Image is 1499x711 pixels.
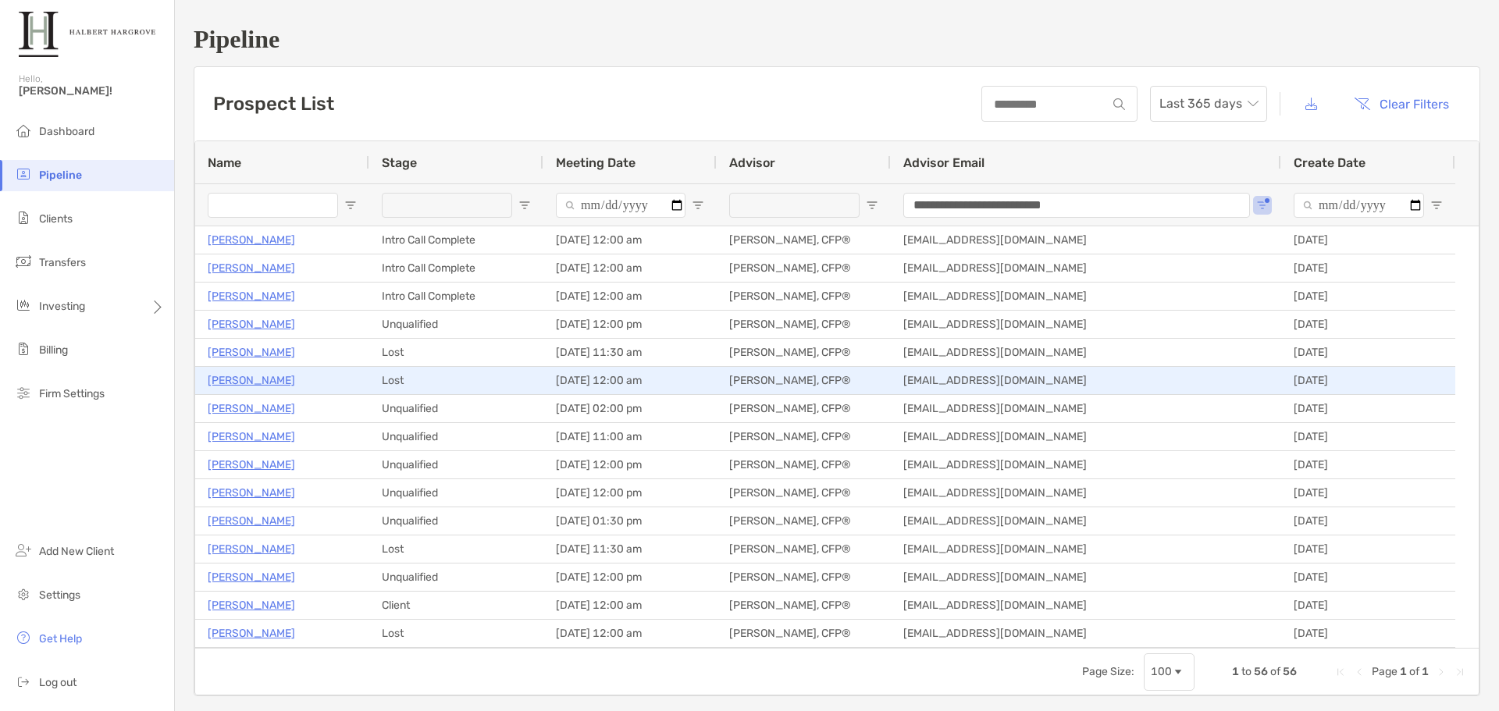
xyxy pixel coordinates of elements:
[14,383,33,402] img: firm-settings icon
[14,628,33,647] img: get-help icon
[369,283,543,310] div: Intro Call Complete
[369,395,543,422] div: Unqualified
[543,507,717,535] div: [DATE] 01:30 pm
[891,367,1281,394] div: [EMAIL_ADDRESS][DOMAIN_NAME]
[208,343,295,362] p: [PERSON_NAME]
[39,169,82,182] span: Pipeline
[39,676,77,689] span: Log out
[543,620,717,647] div: [DATE] 12:00 am
[717,367,891,394] div: [PERSON_NAME], CFP®
[14,121,33,140] img: dashboard icon
[14,541,33,560] img: add_new_client icon
[543,254,717,282] div: [DATE] 12:00 am
[1151,665,1172,678] div: 100
[1256,199,1269,212] button: Open Filter Menu
[39,256,86,269] span: Transfers
[518,199,531,212] button: Open Filter Menu
[891,620,1281,647] div: [EMAIL_ADDRESS][DOMAIN_NAME]
[543,367,717,394] div: [DATE] 12:00 am
[1353,666,1365,678] div: Previous Page
[1342,87,1461,121] button: Clear Filters
[39,545,114,558] span: Add New Client
[208,258,295,278] p: [PERSON_NAME]
[1409,665,1419,678] span: of
[903,155,984,170] span: Advisor Email
[1281,592,1455,619] div: [DATE]
[717,535,891,563] div: [PERSON_NAME], CFP®
[208,155,241,170] span: Name
[1082,665,1134,678] div: Page Size:
[208,624,295,643] p: [PERSON_NAME]
[1454,666,1466,678] div: Last Page
[1281,339,1455,366] div: [DATE]
[1281,451,1455,478] div: [DATE]
[208,286,295,306] a: [PERSON_NAME]
[208,567,295,587] a: [PERSON_NAME]
[369,535,543,563] div: Lost
[369,592,543,619] div: Client
[1281,367,1455,394] div: [DATE]
[1281,395,1455,422] div: [DATE]
[369,451,543,478] div: Unqualified
[1281,226,1455,254] div: [DATE]
[692,199,704,212] button: Open Filter Menu
[1270,665,1280,678] span: of
[1294,193,1424,218] input: Create Date Filter Input
[1400,665,1407,678] span: 1
[543,311,717,338] div: [DATE] 12:00 pm
[208,399,295,418] p: [PERSON_NAME]
[717,226,891,254] div: [PERSON_NAME], CFP®
[39,588,80,602] span: Settings
[891,423,1281,450] div: [EMAIL_ADDRESS][DOMAIN_NAME]
[543,451,717,478] div: [DATE] 12:00 pm
[543,339,717,366] div: [DATE] 11:30 am
[1281,311,1455,338] div: [DATE]
[208,427,295,446] p: [PERSON_NAME]
[1294,155,1365,170] span: Create Date
[208,371,295,390] a: [PERSON_NAME]
[717,620,891,647] div: [PERSON_NAME], CFP®
[543,479,717,507] div: [DATE] 12:00 pm
[1281,563,1455,591] div: [DATE]
[1281,283,1455,310] div: [DATE]
[369,254,543,282] div: Intro Call Complete
[14,208,33,227] img: clients icon
[903,193,1250,218] input: Advisor Email Filter Input
[213,93,334,115] h3: Prospect List
[382,155,417,170] span: Stage
[39,125,94,138] span: Dashboard
[19,84,165,98] span: [PERSON_NAME]!
[208,511,295,531] a: [PERSON_NAME]
[369,367,543,394] div: Lost
[891,283,1281,310] div: [EMAIL_ADDRESS][DOMAIN_NAME]
[39,343,68,357] span: Billing
[1281,535,1455,563] div: [DATE]
[1254,665,1268,678] span: 56
[19,6,155,62] img: Zoe Logo
[369,507,543,535] div: Unqualified
[1372,665,1398,678] span: Page
[1435,666,1447,678] div: Next Page
[543,226,717,254] div: [DATE] 12:00 am
[1430,199,1443,212] button: Open Filter Menu
[369,423,543,450] div: Unqualified
[1144,653,1195,691] div: Page Size
[208,230,295,250] a: [PERSON_NAME]
[369,339,543,366] div: Lost
[891,563,1281,591] div: [EMAIL_ADDRESS][DOMAIN_NAME]
[369,311,543,338] div: Unqualified
[1281,507,1455,535] div: [DATE]
[891,451,1281,478] div: [EMAIL_ADDRESS][DOMAIN_NAME]
[717,507,891,535] div: [PERSON_NAME], CFP®
[208,595,295,615] a: [PERSON_NAME]
[543,283,717,310] div: [DATE] 12:00 am
[1283,665,1297,678] span: 56
[717,283,891,310] div: [PERSON_NAME], CFP®
[543,563,717,591] div: [DATE] 12:00 pm
[1422,665,1429,678] span: 1
[717,592,891,619] div: [PERSON_NAME], CFP®
[556,155,636,170] span: Meeting Date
